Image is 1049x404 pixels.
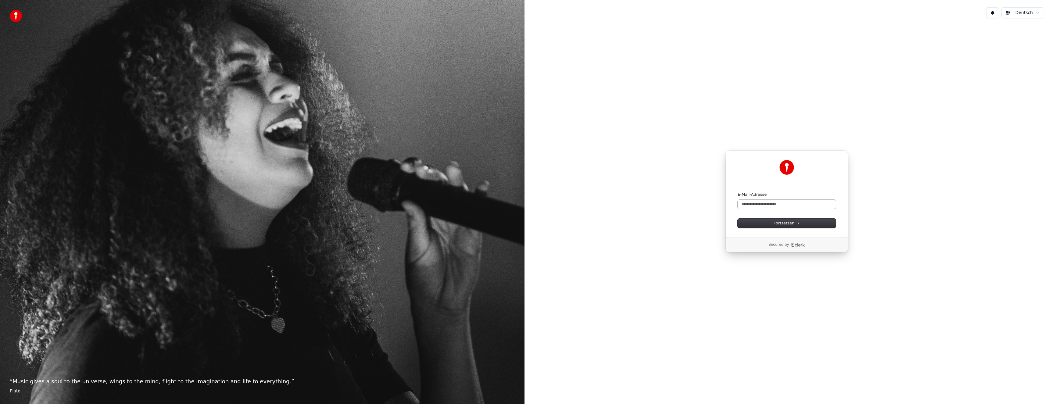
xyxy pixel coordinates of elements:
[738,219,836,228] button: Fortsetzen
[10,377,515,386] p: “ Music gives a soul to the universe, wings to the mind, flight to the imagination and life to ev...
[768,242,789,247] p: Secured by
[790,243,805,247] a: Clerk logo
[738,192,767,197] label: E-Mail-Adresse
[774,220,800,226] span: Fortsetzen
[10,388,515,394] footer: Plato
[779,160,794,175] img: Youka
[10,10,22,22] img: youka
